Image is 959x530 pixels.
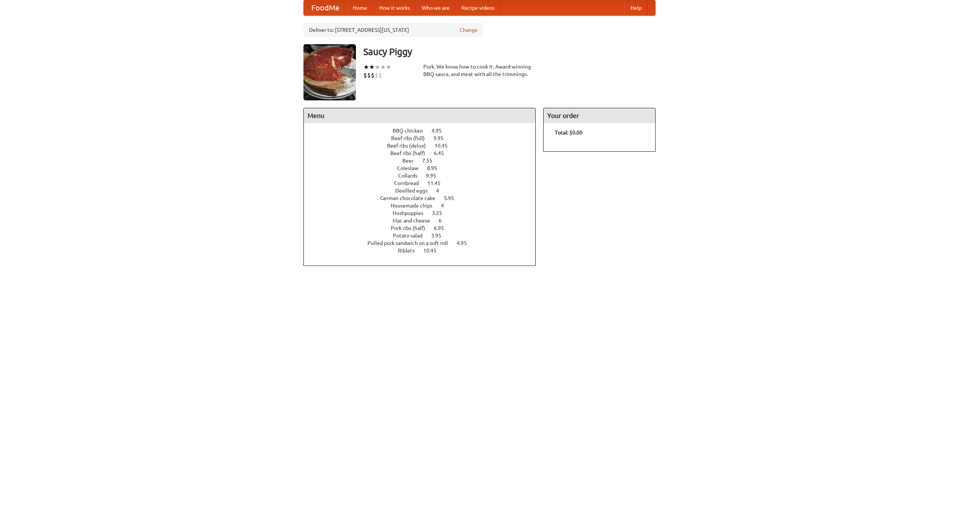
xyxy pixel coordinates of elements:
span: Beef ribs (full) [391,135,432,141]
h4: Menu [304,108,535,123]
a: Mac and cheese 6 [393,218,456,224]
a: Pulled pork sandwich on a soft roll 4.95 [367,240,481,246]
span: Mac and cheese [393,218,438,224]
a: Hushpuppies 3.25 [393,210,456,216]
a: Devilled eggs 4 [395,188,453,194]
span: 10.45 [435,143,455,149]
a: Collards 9.95 [398,173,450,179]
span: Devilled eggs [395,188,435,194]
span: Beef ribs (half) [390,150,433,156]
a: Housemade chips 4 [391,203,458,209]
span: Beer [402,158,421,164]
span: 3.95 [431,233,449,239]
span: 11.45 [427,180,448,186]
span: Coleslaw [397,165,426,171]
li: ★ [363,63,369,71]
span: Riblets [398,248,422,254]
li: $ [378,71,382,79]
span: 8.95 [427,165,445,171]
div: Deliver to: [STREET_ADDRESS][US_STATE] [303,23,483,37]
span: 6.95 [434,225,451,231]
span: 6.45 [434,150,451,156]
a: Cornbread 11.45 [394,180,454,186]
span: Hushpuppies [393,210,431,216]
span: 4 [441,203,451,209]
a: Change [460,26,478,34]
a: Beef ribs (full) 9.95 [391,135,457,141]
span: Beef ribs (delux) [387,143,433,149]
img: angular.jpg [303,44,356,100]
li: ★ [380,63,386,71]
a: Who we are [416,0,456,15]
a: BBQ chicken 4.95 [393,128,456,134]
span: Pork ribs (half) [391,225,433,231]
a: Pork ribs (half) 6.95 [391,225,458,231]
span: Housemade chips [391,203,440,209]
span: German chocolate cake [380,195,443,201]
li: $ [367,71,371,79]
li: ★ [375,63,380,71]
span: 5.95 [444,195,462,201]
span: 6 [439,218,449,224]
h3: Saucy Piggy [363,44,656,59]
span: Cornbread [394,180,426,186]
b: Total: $0.00 [555,130,583,136]
li: $ [371,71,375,79]
a: Home [347,0,373,15]
li: $ [363,71,367,79]
a: Recipe videos [456,0,500,15]
span: BBQ chicken [393,128,430,134]
a: Beef ribs (delux) 10.45 [387,143,462,149]
span: Pulled pork sandwich on a soft roll [367,240,456,246]
a: How it works [373,0,416,15]
h4: Your order [544,108,655,123]
li: ★ [369,63,375,71]
span: 9.95 [426,173,444,179]
span: Potato salad [393,233,430,239]
span: 4.95 [457,240,474,246]
span: Collards [398,173,425,179]
a: Beer 7.55 [402,158,446,164]
a: FoodMe [304,0,347,15]
li: ★ [386,63,391,71]
a: Potato salad 3.95 [393,233,455,239]
a: Help [624,0,648,15]
span: 4 [436,188,447,194]
a: German chocolate cake 5.95 [380,195,468,201]
a: Beef ribs (half) 6.45 [390,150,458,156]
a: Coleslaw 8.95 [397,165,451,171]
span: 7.55 [422,158,440,164]
a: Riblets 10.45 [398,248,450,254]
span: 9.95 [433,135,451,141]
div: Pork. We know how to cook it. Award-winning BBQ sauce, and meat with all the trimmings. [423,63,536,78]
li: $ [375,71,378,79]
span: 4.95 [432,128,449,134]
span: 3.25 [432,210,450,216]
span: 10.45 [423,248,444,254]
